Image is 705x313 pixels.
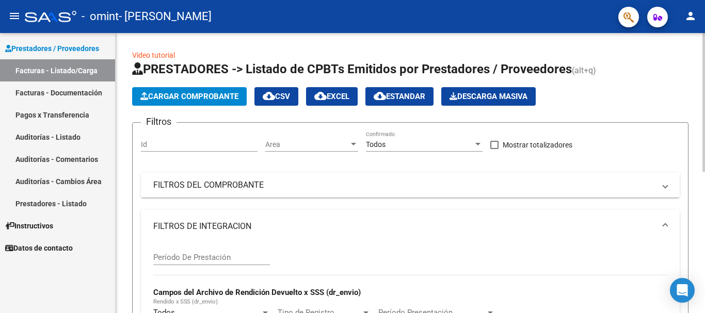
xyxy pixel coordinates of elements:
[450,92,527,101] span: Descarga Masiva
[374,90,386,102] mat-icon: cloud_download
[141,114,177,129] h3: Filtros
[153,221,655,232] mat-panel-title: FILTROS DE INTEGRACION
[441,87,536,106] app-download-masive: Descarga masiva de comprobantes (adjuntos)
[365,87,434,106] button: Estandar
[153,288,361,297] strong: Campos del Archivo de Rendición Devuelto x SSS (dr_envio)
[153,179,655,191] mat-panel-title: FILTROS DEL COMPROBANTE
[263,92,290,101] span: CSV
[140,92,238,101] span: Cargar Comprobante
[306,87,358,106] button: EXCEL
[132,87,247,106] button: Cargar Comprobante
[141,173,680,197] mat-expansion-panel-header: FILTROS DEL COMPROBANTE
[572,65,596,75] span: (alt+q)
[265,140,349,149] span: Area
[374,92,425,101] span: Estandar
[132,51,175,59] a: Video tutorial
[441,87,536,106] button: Descarga Masiva
[263,90,275,102] mat-icon: cloud_download
[5,43,99,54] span: Prestadores / Proveedores
[314,92,349,101] span: EXCEL
[503,139,572,151] span: Mostrar totalizadores
[132,62,572,76] span: PRESTADORES -> Listado de CPBTs Emitidos por Prestadores / Proveedores
[8,10,21,22] mat-icon: menu
[684,10,697,22] mat-icon: person
[141,210,680,243] mat-expansion-panel-header: FILTROS DE INTEGRACION
[82,5,119,28] span: - omint
[314,90,327,102] mat-icon: cloud_download
[5,242,73,254] span: Datos de contacto
[5,220,53,232] span: Instructivos
[119,5,212,28] span: - [PERSON_NAME]
[254,87,298,106] button: CSV
[366,140,386,149] span: Todos
[670,278,695,303] div: Open Intercom Messenger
